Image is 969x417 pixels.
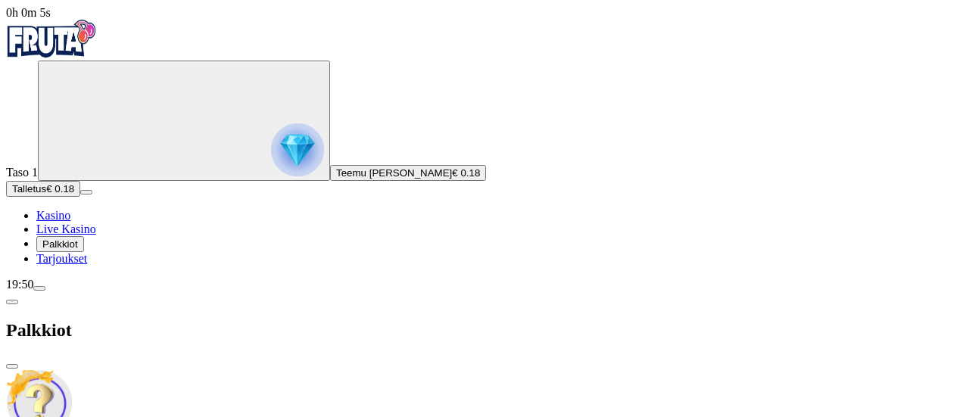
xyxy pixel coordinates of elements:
span: Talletus [12,183,46,194]
img: Fruta [6,20,97,58]
span: user session time [6,6,51,19]
button: Palkkiot [36,236,84,252]
nav: Primary [6,20,963,266]
span: € 0.18 [46,183,74,194]
span: Teemu [PERSON_NAME] [336,167,452,179]
span: Taso 1 [6,166,38,179]
h2: Palkkiot [6,320,963,341]
button: reward progress [38,61,330,181]
button: Talletusplus icon€ 0.18 [6,181,80,197]
img: reward progress [271,123,324,176]
button: menu [80,190,92,194]
a: Live Kasino [36,223,96,235]
button: Teemu [PERSON_NAME]€ 0.18 [330,165,486,181]
button: close [6,364,18,369]
a: Kasino [36,209,70,222]
button: chevron-left icon [6,300,18,304]
a: Fruta [6,47,97,60]
button: menu [33,286,45,291]
span: € 0.18 [452,167,480,179]
span: Palkkiot [42,238,78,250]
span: 19:50 [6,278,33,291]
nav: Main menu [6,209,963,266]
a: Tarjoukset [36,252,87,265]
